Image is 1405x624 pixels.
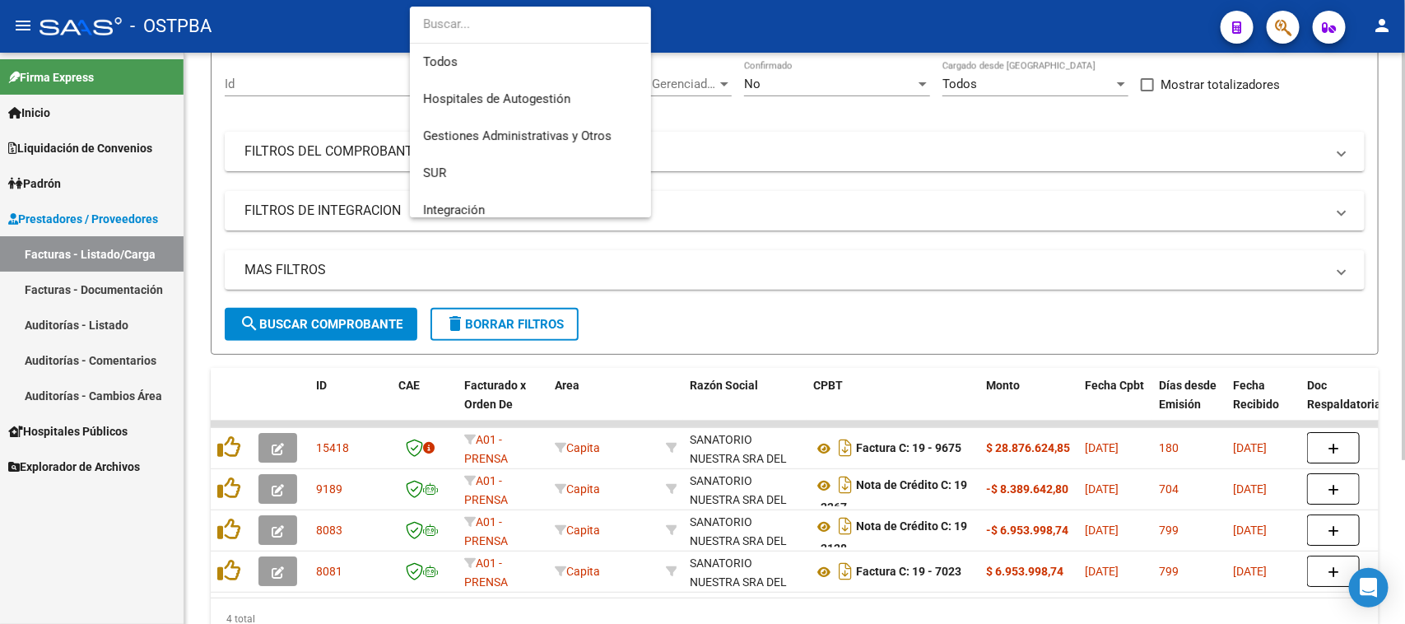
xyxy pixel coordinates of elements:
div: Open Intercom Messenger [1349,568,1389,608]
span: Todos [423,44,638,81]
span: SUR [423,165,446,180]
span: Gestiones Administrativas y Otros [423,128,612,143]
span: Integración [423,203,485,217]
input: dropdown search [410,6,649,43]
span: Hospitales de Autogestión [423,91,570,106]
